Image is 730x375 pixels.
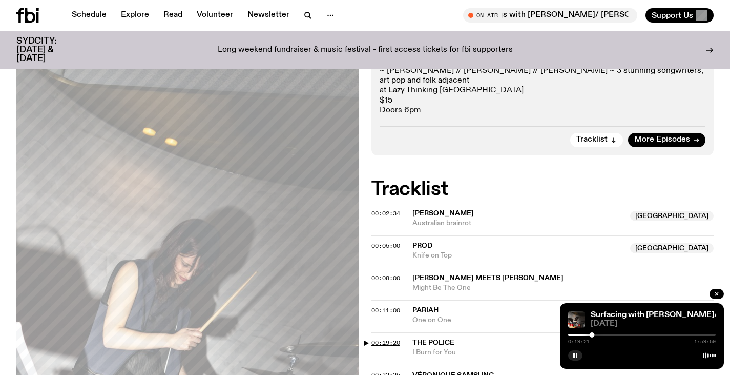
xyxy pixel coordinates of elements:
h3: SYDCITY: [DATE] & [DATE] [16,37,82,63]
span: One on One [412,315,714,325]
button: Support Us [645,8,714,23]
span: 00:08:00 [371,274,400,282]
span: 00:19:20 [371,339,400,347]
a: Explore [115,8,155,23]
p: Long weekend fundraiser & music festival - first access tickets for fbi supporters [218,46,513,55]
span: 0:19:21 [568,339,590,344]
span: Australian brainrot [412,219,624,228]
span: Knife on Top [412,251,624,261]
span: Might Be The One [412,283,714,293]
span: Pariah [412,307,439,314]
span: 00:11:00 [371,306,400,314]
h2: Tracklist [371,180,714,199]
span: Prod [412,242,432,249]
a: Schedule [66,8,113,23]
span: [GEOGRAPHIC_DATA] [630,243,714,253]
span: 1:59:59 [694,339,716,344]
span: More Episodes [634,136,690,144]
a: Volunteer [191,8,239,23]
button: 00:02:34 [371,211,400,216]
span: [DATE] [591,320,716,328]
a: Newsletter [241,8,296,23]
span: [GEOGRAPHIC_DATA] [630,211,714,221]
span: [PERSON_NAME] [412,210,474,217]
span: 00:05:00 [371,242,400,250]
span: Tracklist [576,136,608,144]
button: On AirMornings with [PERSON_NAME]/ [PERSON_NAME] Takes on Sp*t*fy [463,8,637,23]
a: More Episodes [628,133,705,147]
button: 00:11:00 [371,308,400,313]
button: 00:08:00 [371,275,400,281]
span: Support Us [652,11,693,20]
span: The Police [412,339,454,346]
span: I Burn for You [412,348,714,358]
button: 00:05:00 [371,243,400,249]
img: Image by Billy Zammit [568,311,585,328]
button: Tracklist [570,133,623,147]
span: 00:02:34 [371,209,400,218]
button: 00:19:20 [371,340,400,346]
a: Read [157,8,189,23]
span: [PERSON_NAME] meets [PERSON_NAME] [412,274,564,282]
